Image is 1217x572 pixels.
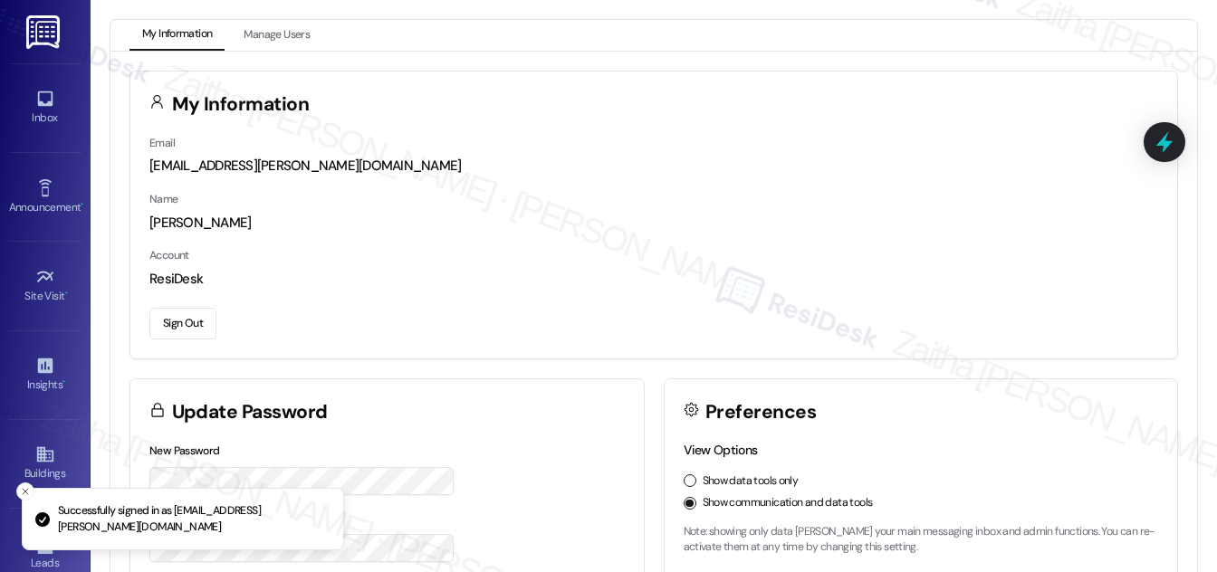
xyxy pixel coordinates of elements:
[9,262,81,310] a: Site Visit •
[703,495,873,511] label: Show communication and data tools
[9,350,81,399] a: Insights •
[58,503,329,535] p: Successfully signed in as [EMAIL_ADDRESS][PERSON_NAME][DOMAIN_NAME]
[26,15,63,49] img: ResiDesk Logo
[9,83,81,132] a: Inbox
[62,376,65,388] span: •
[149,308,216,339] button: Sign Out
[172,403,328,422] h3: Update Password
[149,192,178,206] label: Name
[149,248,189,262] label: Account
[684,524,1159,556] p: Note: showing only data [PERSON_NAME] your main messaging inbox and admin functions. You can re-a...
[149,136,175,150] label: Email
[684,442,758,458] label: View Options
[231,20,322,51] button: Manage Users
[705,403,816,422] h3: Preferences
[149,214,1158,233] div: [PERSON_NAME]
[149,270,1158,289] div: ResiDesk
[149,157,1158,176] div: [EMAIL_ADDRESS][PERSON_NAME][DOMAIN_NAME]
[65,287,68,300] span: •
[16,482,34,500] button: Close toast
[703,473,799,490] label: Show data tools only
[81,198,83,211] span: •
[9,439,81,488] a: Buildings
[172,95,310,114] h3: My Information
[149,443,220,458] label: New Password
[129,20,225,51] button: My Information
